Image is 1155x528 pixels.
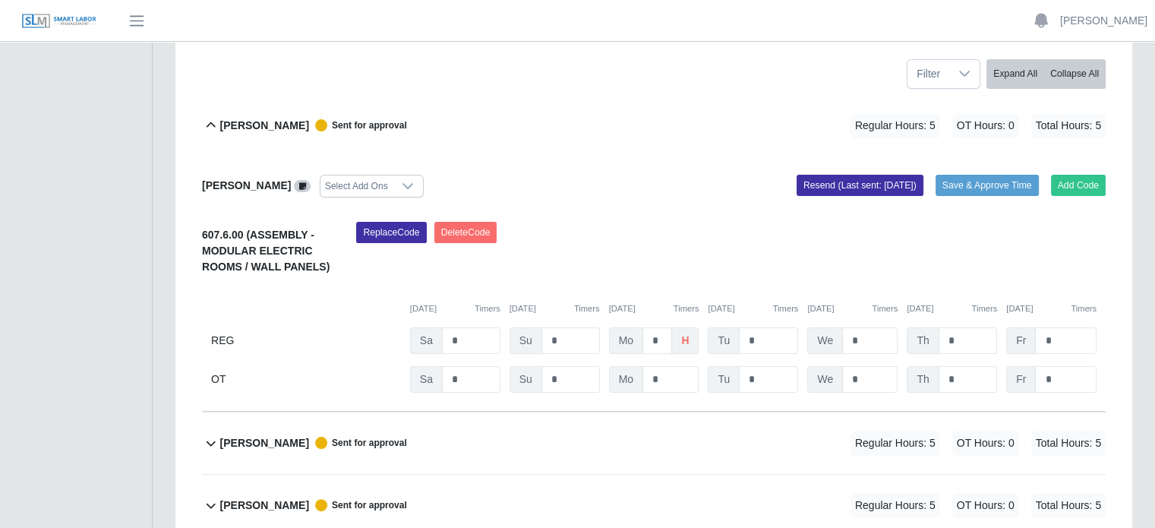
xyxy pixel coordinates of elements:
div: [DATE] [907,302,997,315]
span: Sent for approval [309,499,407,511]
span: Sent for approval [309,437,407,449]
button: Save & Approve Time [936,175,1039,196]
button: Timers [1071,302,1097,315]
div: [DATE] [1006,302,1097,315]
span: Su [510,327,542,354]
span: Regular Hours: 5 [850,431,940,456]
span: Mo [609,366,643,393]
button: Timers [773,302,799,315]
button: Collapse All [1043,59,1106,89]
div: OT [211,366,401,393]
span: OT Hours: 0 [952,493,1019,518]
div: bulk actions [986,59,1106,89]
span: Total Hours: 5 [1031,493,1106,518]
span: Sa [410,327,443,354]
span: Su [510,366,542,393]
span: Sa [410,366,443,393]
b: [PERSON_NAME] [220,435,309,451]
span: We [807,327,843,354]
a: [PERSON_NAME] [1060,13,1147,29]
button: Timers [475,302,500,315]
div: [DATE] [410,302,500,315]
b: h [681,333,689,349]
span: Regular Hours: 5 [850,493,940,518]
span: Total Hours: 5 [1031,431,1106,456]
span: Tu [708,327,740,354]
div: [DATE] [708,302,798,315]
span: Th [907,327,939,354]
span: Fr [1006,366,1036,393]
span: Total Hours: 5 [1031,113,1106,138]
button: DeleteCode [434,222,497,243]
span: OT Hours: 0 [952,113,1019,138]
span: We [807,366,843,393]
div: [DATE] [807,302,898,315]
span: Mo [609,327,643,354]
div: [DATE] [609,302,699,315]
div: REG [211,327,401,354]
button: Timers [674,302,699,315]
b: [PERSON_NAME] [220,498,309,514]
span: OT Hours: 0 [952,431,1019,456]
button: Timers [574,302,600,315]
span: Tu [708,366,740,393]
span: Fr [1006,327,1036,354]
b: 607.6.00 (ASSEMBLY - MODULAR ELECTRIC ROOMS / WALL PANELS) [202,229,330,273]
button: ReplaceCode [356,222,426,243]
button: [PERSON_NAME] Sent for approval Regular Hours: 5 OT Hours: 0 Total Hours: 5 [202,95,1106,157]
span: Regular Hours: 5 [850,113,940,138]
div: [DATE] [510,302,600,315]
span: Th [907,366,939,393]
button: Expand All [986,59,1044,89]
button: [PERSON_NAME] Sent for approval Regular Hours: 5 OT Hours: 0 Total Hours: 5 [202,413,1106,474]
a: View/Edit Notes [294,179,311,191]
button: Resend (Last sent: [DATE]) [797,175,923,196]
b: [PERSON_NAME] [202,179,291,191]
button: Timers [971,302,997,315]
img: SLM Logo [21,13,97,30]
button: Timers [872,302,898,315]
button: Add Code [1051,175,1106,196]
div: Select Add Ons [320,175,393,197]
span: Sent for approval [309,119,407,131]
span: Filter [907,60,949,88]
b: [PERSON_NAME] [220,118,309,134]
